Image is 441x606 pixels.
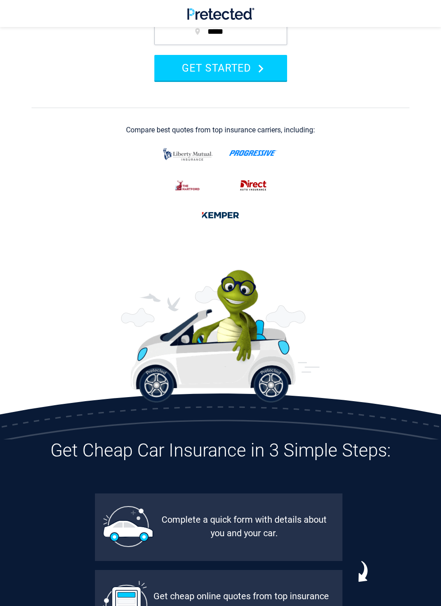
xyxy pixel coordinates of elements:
[197,206,244,225] img: kemper
[103,506,153,547] img: Pretected Profile
[154,18,287,45] input: zip code
[170,176,206,195] img: thehartford
[121,270,320,402] img: Perry the Turtle With a Car
[235,176,271,195] img: direct
[126,126,315,134] div: Compare best quotes from top insurance carriers, including:
[154,55,287,81] button: GET STARTED
[7,439,434,462] h3: Get Cheap Car Insurance in 3 Simple Steps:
[229,150,277,156] img: progressive
[187,8,254,20] img: Pretected Logo
[153,513,335,540] div: Complete a quick form with details about you and your car.
[161,144,215,165] img: liberty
